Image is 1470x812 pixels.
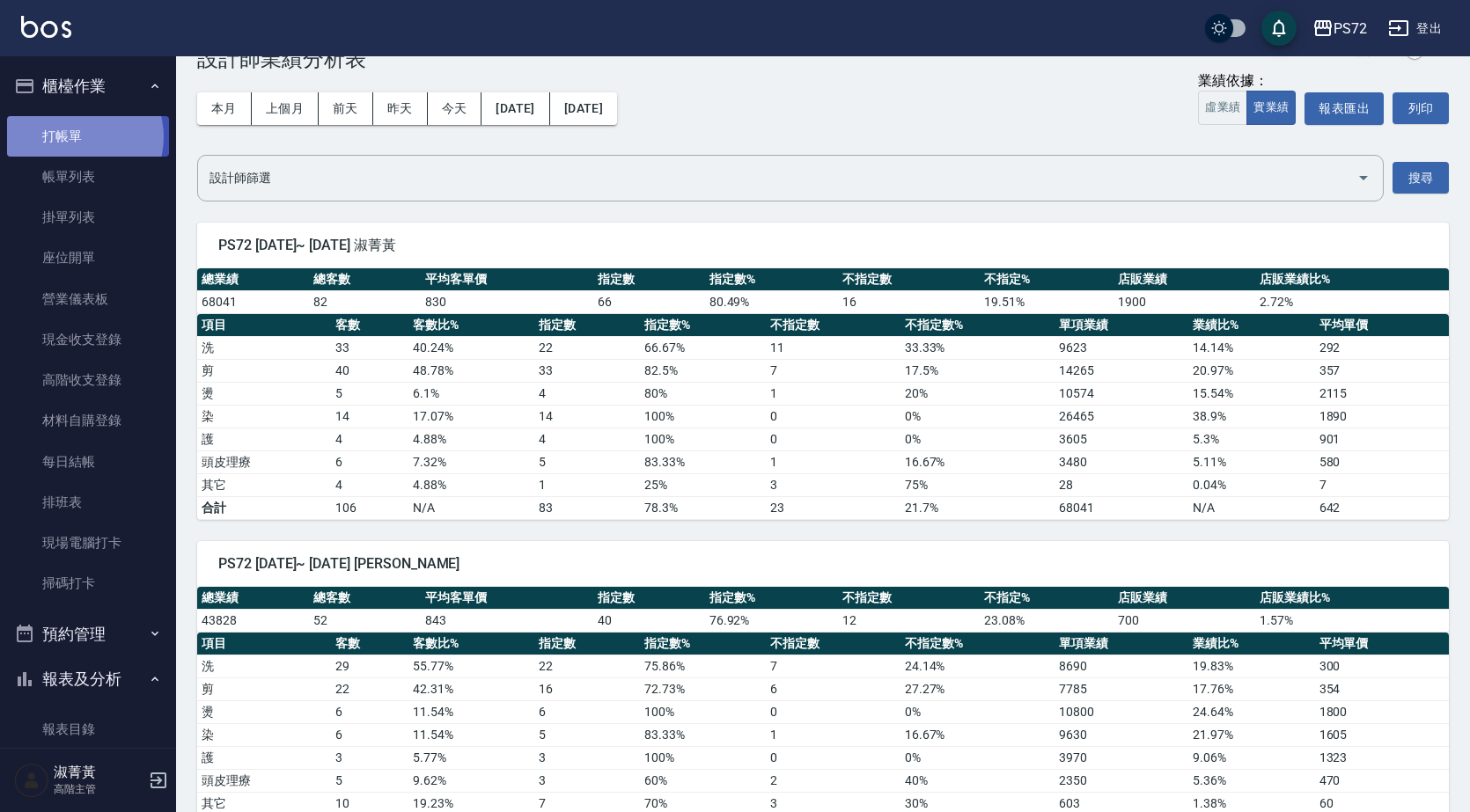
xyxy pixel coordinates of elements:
[1188,450,1314,473] td: 5.11 %
[1188,746,1314,769] td: 9.06 %
[331,769,408,792] td: 5
[766,655,900,677] td: 7
[640,496,766,519] td: 78.3%
[1315,677,1449,700] td: 354
[331,723,408,746] td: 6
[534,723,640,746] td: 5
[1315,473,1449,496] td: 7
[1315,769,1449,792] td: 470
[534,655,640,677] td: 22
[7,563,169,604] a: 掃碼打卡
[197,723,331,746] td: 染
[1055,746,1188,769] td: 3970
[705,290,838,313] td: 80.49 %
[1188,769,1314,792] td: 5.36 %
[1315,382,1449,405] td: 2115
[1315,496,1449,519] td: 642
[197,405,331,428] td: 染
[640,677,766,700] td: 72.73 %
[766,405,900,428] td: 0
[766,450,900,473] td: 1
[1055,428,1188,450] td: 3605
[197,314,1449,520] table: a dense table
[1305,11,1374,47] button: PS72
[331,359,408,382] td: 40
[1055,655,1188,677] td: 8690
[1055,473,1188,496] td: 28
[197,633,331,655] th: 項目
[1349,164,1378,192] button: Open
[331,314,408,337] th: 客數
[550,92,617,125] button: [DATE]
[900,359,1055,382] td: 17.5 %
[1114,268,1255,291] th: 店販業績
[593,609,705,632] td: 40
[900,382,1055,405] td: 20 %
[640,746,766,769] td: 100 %
[640,405,766,428] td: 100 %
[21,16,71,38] img: Logo
[900,314,1055,337] th: 不指定數%
[1334,18,1367,40] div: PS72
[1055,405,1188,428] td: 26465
[766,723,900,746] td: 1
[1114,609,1255,632] td: 700
[1315,450,1449,473] td: 580
[534,450,640,473] td: 5
[900,496,1055,519] td: 21.7%
[705,268,838,291] th: 指定數%
[1198,91,1247,125] button: 虛業績
[252,92,319,125] button: 上個月
[421,587,592,610] th: 平均客單價
[1305,92,1384,125] button: 報表匯出
[1315,655,1449,677] td: 300
[705,609,838,632] td: 76.92 %
[309,268,421,291] th: 總客數
[766,473,900,496] td: 3
[7,197,169,238] a: 掛單列表
[1198,72,1296,91] div: 業績依據：
[534,359,640,382] td: 33
[534,677,640,700] td: 16
[7,442,169,482] a: 每日結帳
[1315,700,1449,723] td: 1800
[408,336,534,359] td: 40.24 %
[309,587,421,610] th: 總客數
[7,279,169,319] a: 營業儀表板
[197,496,331,519] td: 合計
[640,450,766,473] td: 83.33 %
[1188,359,1314,382] td: 20.97 %
[534,382,640,405] td: 4
[1188,677,1314,700] td: 17.76 %
[7,523,169,563] a: 現場電腦打卡
[766,496,900,519] td: 23
[197,290,309,313] td: 68041
[766,677,900,700] td: 6
[408,723,534,746] td: 11.54 %
[1261,11,1297,46] button: save
[331,633,408,655] th: 客數
[319,92,373,125] button: 前天
[373,92,428,125] button: 昨天
[980,268,1113,291] th: 不指定%
[900,700,1055,723] td: 0 %
[54,764,143,781] h5: 淑菁黃
[331,746,408,769] td: 3
[900,473,1055,496] td: 75 %
[421,268,592,291] th: 平均客單價
[640,382,766,405] td: 80 %
[1315,405,1449,428] td: 1890
[197,587,1449,633] table: a dense table
[1188,633,1314,655] th: 業績比%
[1114,290,1255,313] td: 1900
[7,238,169,278] a: 座位開單
[1255,268,1449,291] th: 店販業績比%
[593,268,705,291] th: 指定數
[197,336,331,359] td: 洗
[197,382,331,405] td: 燙
[331,382,408,405] td: 5
[408,473,534,496] td: 4.88 %
[408,428,534,450] td: 4.88 %
[766,336,900,359] td: 11
[1255,587,1449,610] th: 店販業績比%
